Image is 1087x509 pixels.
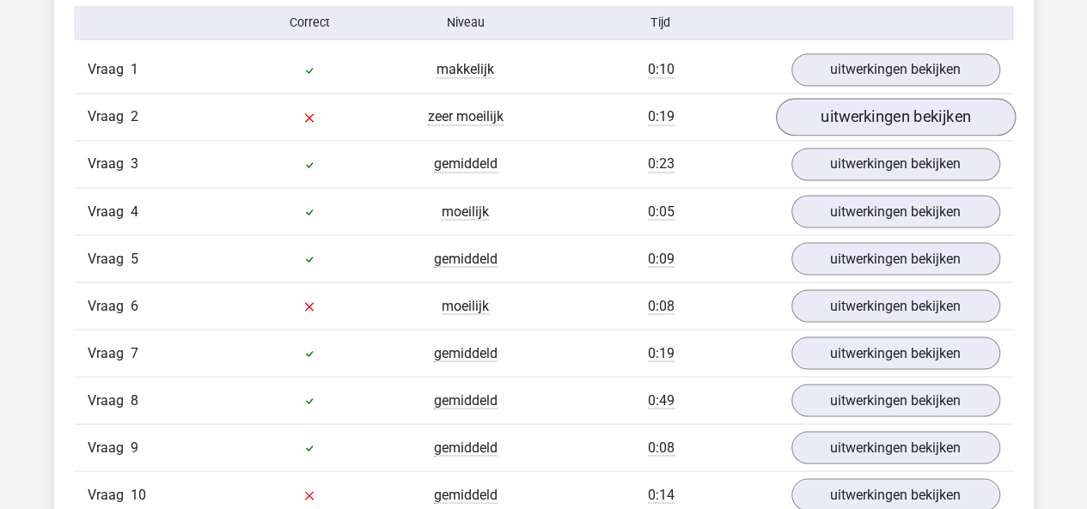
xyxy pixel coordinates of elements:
[648,297,675,314] span: 0:08
[791,195,1000,227] a: uitwerkingen bekijken
[428,108,504,125] span: zeer moeilijk
[131,203,138,219] span: 4
[648,155,675,173] span: 0:23
[543,14,778,32] div: Tijd
[88,248,131,269] span: Vraag
[88,201,131,221] span: Vraag
[791,242,1000,275] a: uitwerkingen bekijken
[88,484,131,505] span: Vraag
[131,250,138,266] span: 5
[434,344,498,361] span: gemiddeld
[131,391,138,408] span: 8
[791,384,1000,416] a: uitwerkingen bekijken
[442,203,489,220] span: moeilijk
[434,250,498,267] span: gemiddeld
[648,61,675,78] span: 0:10
[88,342,131,363] span: Vraag
[88,390,131,410] span: Vraag
[434,391,498,409] span: gemiddeld
[434,155,498,173] span: gemiddeld
[88,295,131,316] span: Vraag
[88,106,131,127] span: Vraag
[791,289,1000,322] a: uitwerkingen bekijken
[437,61,494,78] span: makkelijk
[775,99,1015,136] a: uitwerkingen bekijken
[791,148,1000,180] a: uitwerkingen bekijken
[648,439,675,456] span: 0:08
[648,250,675,267] span: 0:09
[648,344,675,361] span: 0:19
[131,155,138,172] span: 3
[434,486,498,503] span: gemiddeld
[131,344,138,361] span: 7
[131,297,138,313] span: 6
[131,61,138,77] span: 1
[131,486,146,502] span: 10
[791,431,1000,464] a: uitwerkingen bekijken
[131,439,138,455] span: 9
[434,439,498,456] span: gemiddeld
[791,53,1000,86] a: uitwerkingen bekijken
[648,486,675,503] span: 0:14
[442,297,489,314] span: moeilijk
[88,154,131,174] span: Vraag
[88,437,131,457] span: Vraag
[231,14,388,32] div: Correct
[648,391,675,409] span: 0:49
[88,59,131,80] span: Vraag
[131,108,138,124] span: 2
[648,108,675,125] span: 0:19
[388,14,544,32] div: Niveau
[648,203,675,220] span: 0:05
[791,336,1000,369] a: uitwerkingen bekijken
